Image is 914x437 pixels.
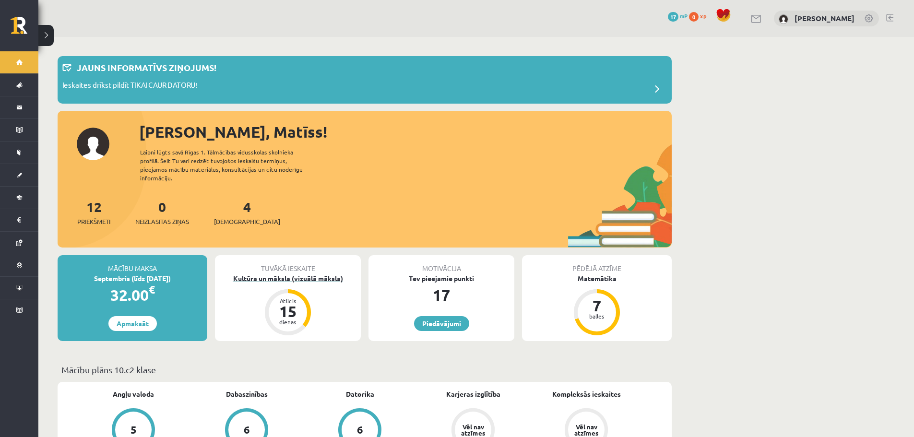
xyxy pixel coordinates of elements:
a: Datorika [346,389,374,399]
div: balles [582,313,611,319]
a: 4[DEMOGRAPHIC_DATA] [214,198,280,226]
div: Tev pieejamie punkti [368,273,514,283]
div: Vēl nav atzīmes [460,424,487,436]
a: Kultūra un māksla (vizuālā māksla) Atlicis 15 dienas [215,273,361,337]
div: Motivācija [368,255,514,273]
span: mP [680,12,688,20]
span: € [149,283,155,296]
div: Mācību maksa [58,255,207,273]
a: Jauns informatīvs ziņojums! Ieskaites drīkst pildīt TIKAI CAUR DATORU! [62,61,667,99]
div: Vēl nav atzīmes [573,424,600,436]
div: [PERSON_NAME], Matīss! [139,120,672,143]
div: Laipni lūgts savā Rīgas 1. Tālmācības vidusskolas skolnieka profilā. Šeit Tu vari redzēt tuvojošo... [140,148,320,182]
a: Matemātika 7 balles [522,273,672,337]
a: 0Neizlasītās ziņas [135,198,189,226]
div: Matemātika [522,273,672,283]
a: Apmaksāt [108,316,157,331]
a: Kompleksās ieskaites [552,389,621,399]
p: Mācību plāns 10.c2 klase [61,363,668,376]
div: Kultūra un māksla (vizuālā māksla) [215,273,361,283]
span: 17 [668,12,678,22]
a: Rīgas 1. Tālmācības vidusskola [11,17,38,41]
div: Pēdējā atzīme [522,255,672,273]
div: 6 [244,425,250,435]
a: 17 mP [668,12,688,20]
div: 6 [357,425,363,435]
a: Dabaszinības [226,389,268,399]
div: 32.00 [58,283,207,307]
span: [DEMOGRAPHIC_DATA] [214,217,280,226]
p: Jauns informatīvs ziņojums! [77,61,216,74]
img: Matīss Magone [779,14,788,24]
a: Karjeras izglītība [446,389,500,399]
div: 7 [582,298,611,313]
span: Priekšmeti [77,217,110,226]
div: 5 [131,425,137,435]
div: Septembris (līdz [DATE]) [58,273,207,283]
a: Angļu valoda [113,389,154,399]
span: xp [700,12,706,20]
a: 12Priekšmeti [77,198,110,226]
div: Tuvākā ieskaite [215,255,361,273]
div: 17 [368,283,514,307]
span: 0 [689,12,699,22]
a: [PERSON_NAME] [795,13,855,23]
p: Ieskaites drīkst pildīt TIKAI CAUR DATORU! [62,80,197,93]
div: Atlicis [273,298,302,304]
span: Neizlasītās ziņas [135,217,189,226]
div: 15 [273,304,302,319]
a: Piedāvājumi [414,316,469,331]
a: 0 xp [689,12,711,20]
div: dienas [273,319,302,325]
